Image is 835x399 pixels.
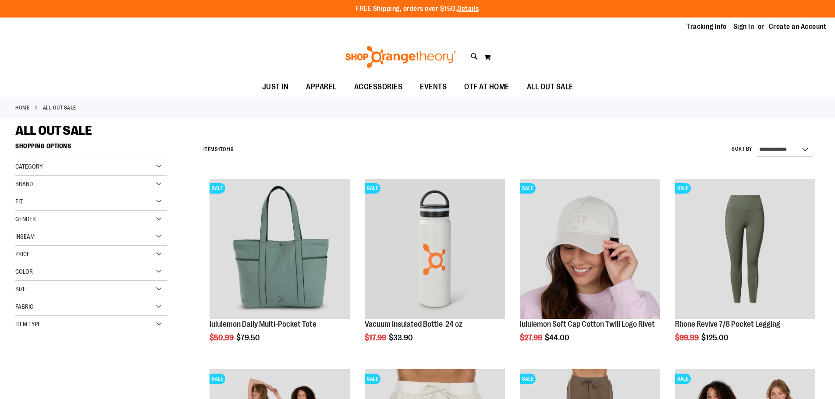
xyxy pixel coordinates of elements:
a: Create an Account [769,22,827,32]
span: Inseam [15,233,35,240]
span: ALL OUT SALE [527,77,573,97]
a: lululemon Daily Multi-Pocket ToteSALE [210,179,350,320]
img: Shop Orangetheory [344,46,458,68]
span: $33.90 [389,333,414,342]
span: $50.99 [210,333,235,342]
span: Price [15,251,30,258]
span: $44.00 [545,333,571,342]
span: SALE [675,374,691,384]
p: FREE Shipping, orders over $150. [356,4,479,14]
span: SALE [365,183,380,194]
strong: ALL OUT SALE [43,104,76,112]
a: Sign In [733,22,754,32]
a: Vacuum Insulated Bottle 24 oz [365,320,462,328]
span: $27.99 [520,333,544,342]
label: Sort By [732,145,753,153]
span: Gender [15,215,36,222]
span: $17.99 [365,333,387,342]
div: product [205,174,354,364]
span: $125.00 [701,333,730,342]
strong: Shopping Options [15,138,167,158]
h2: Items to [203,143,234,156]
a: Rhone Revive 7/8 Pocket LeggingSALE [675,179,815,320]
span: Item Type [15,321,41,328]
img: Rhone Revive 7/8 Pocket Legging [675,179,815,319]
span: Brand [15,180,33,187]
a: OTF lululemon Soft Cap Cotton Twill Logo Rivet KhakiSALE [520,179,660,320]
span: 118 [227,146,234,152]
span: 1 [218,146,220,152]
img: OTF lululemon Soft Cap Cotton Twill Logo Rivet Khaki [520,179,660,319]
span: SALE [520,183,536,194]
div: product [360,174,509,364]
span: Category [15,163,43,170]
div: product [515,174,664,364]
span: Color [15,268,33,275]
a: Home [15,104,29,112]
span: $79.50 [236,333,261,342]
span: SALE [675,183,691,194]
span: EVENTS [420,77,447,97]
a: Details [457,5,479,13]
a: lululemon Soft Cap Cotton Twill Logo Rivet [520,320,655,328]
span: Fit [15,198,23,205]
span: SALE [210,374,225,384]
span: $99.99 [675,333,700,342]
span: Size [15,286,26,293]
img: Vacuum Insulated Bottle 24 oz [365,179,505,319]
span: ALL OUT SALE [15,123,92,138]
span: ACCESSORIES [354,77,403,97]
span: SALE [365,374,380,384]
span: SALE [210,183,225,194]
a: Vacuum Insulated Bottle 24 ozSALE [365,179,505,320]
a: lululemon Daily Multi-Pocket Tote [210,320,316,328]
a: Rhone Revive 7/8 Pocket Legging [675,320,780,328]
div: product [671,174,820,364]
span: OTF AT HOME [464,77,509,97]
span: SALE [520,374,536,384]
a: Tracking Info [686,22,727,32]
span: Fabric [15,303,33,310]
span: APPAREL [306,77,337,97]
span: JUST IN [262,77,289,97]
img: lululemon Daily Multi-Pocket Tote [210,179,350,319]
